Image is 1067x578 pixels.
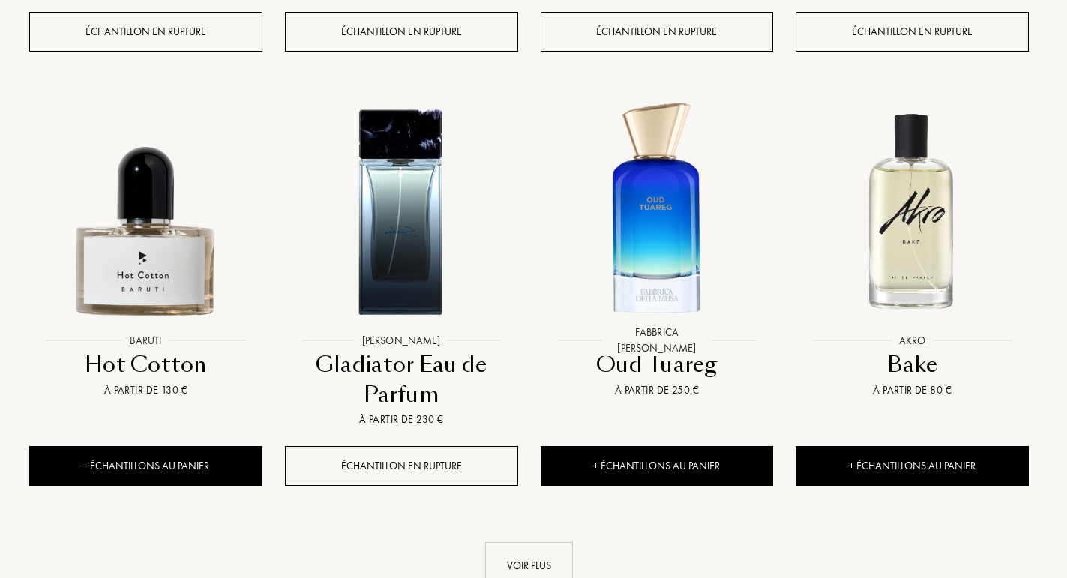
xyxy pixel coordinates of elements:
[31,94,261,325] img: Hot Cotton Baruti
[291,350,512,409] div: Gladiator Eau de Parfum
[291,412,512,427] div: À partir de 230 €
[285,12,518,52] div: Échantillon en rupture
[285,78,518,446] a: Gladiator Eau de Parfum Sora Dora[PERSON_NAME]Gladiator Eau de ParfumÀ partir de 230 €
[797,94,1027,325] img: Bake Akro
[796,12,1029,52] div: Échantillon en rupture
[286,94,517,325] img: Gladiator Eau de Parfum Sora Dora
[547,382,768,398] div: À partir de 250 €
[802,382,1023,398] div: À partir de 80 €
[285,446,518,486] div: Échantillon en rupture
[29,446,262,486] div: + Échantillons au panier
[542,94,772,325] img: Oud Tuareg Fabbrica Della Musa
[35,382,256,398] div: À partir de 130 €
[541,12,774,52] div: Échantillon en rupture
[29,78,262,417] a: Hot Cotton BarutiBarutiHot CottonÀ partir de 130 €
[541,446,774,486] div: + Échantillons au panier
[541,78,774,417] a: Oud Tuareg Fabbrica Della MusaFabbrica [PERSON_NAME]Oud TuaregÀ partir de 250 €
[29,12,262,52] div: Échantillon en rupture
[796,446,1029,486] div: + Échantillons au panier
[796,78,1029,417] a: Bake AkroAkroBakeÀ partir de 80 €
